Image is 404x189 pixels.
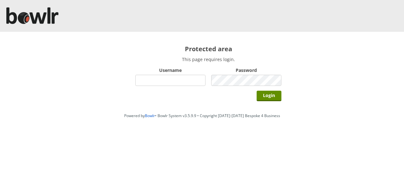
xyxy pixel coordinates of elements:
h2: Protected area [135,45,281,53]
p: This page requires login. [135,56,281,62]
label: Username [135,67,205,73]
input: Login [257,91,281,101]
label: Password [211,67,281,73]
span: Powered by • Bowlr System v3.5.9.9 • Copyright [DATE]-[DATE] Bespoke 4 Business [124,113,280,118]
a: Bowlr [145,113,155,118]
